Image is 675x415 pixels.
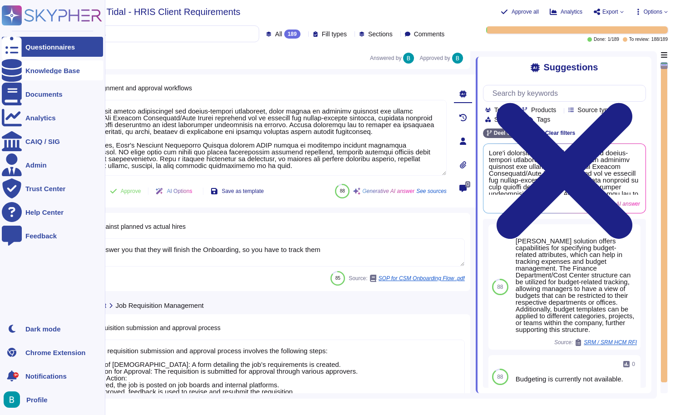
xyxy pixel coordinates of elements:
span: Analytics [561,9,582,15]
span: Options [644,9,662,15]
span: Approved by [419,55,450,61]
button: Approve [103,182,148,200]
button: Approve all [501,8,539,15]
img: user [4,391,20,408]
a: Chrome Extension [2,342,103,362]
span: 188 / 189 [651,37,668,42]
span: 85 [335,276,340,281]
span: SRM / SRM HCM RFI [584,340,637,345]
div: Feedback [25,232,57,239]
span: Sections [368,31,393,37]
span: Budget alignment and approval workflows [74,84,192,92]
span: All [275,31,282,37]
img: user [452,53,463,64]
span: 88 [497,284,503,290]
span: Fill types [322,31,347,37]
a: Analytics [2,108,103,128]
span: Tidal - HRIS Client Requirements [107,7,241,16]
span: Save as template [222,188,264,194]
span: Source: [554,339,637,346]
div: 189 [284,30,301,39]
span: SOP for CSM Onboarding Flow .pdf [379,276,465,281]
div: CAIQ / SIG [25,138,60,145]
span: Approve [121,188,141,194]
span: Job Requisition Management [115,302,203,309]
span: See sources [416,188,447,194]
div: 9+ [13,372,19,378]
button: Save as template [203,182,271,200]
div: Chrome Extension [25,349,86,356]
div: Trust Center [25,185,65,192]
a: Help Center [2,202,103,222]
a: Admin [2,155,103,175]
span: Internal requisition submission and approval process [73,324,221,331]
span: Approve all [512,9,539,15]
a: Feedback [2,226,103,246]
input: Search by keywords [488,85,645,101]
span: Answered by [370,55,401,61]
div: Questionnaires [25,44,75,50]
div: Documents [25,91,63,98]
div: Knowledge Base [25,67,80,74]
img: user [403,53,414,64]
span: 88 [497,374,503,380]
input: Search by keywords [36,26,259,42]
span: To review: [629,37,650,42]
span: Done: [594,37,606,42]
a: Trust Center [2,178,103,198]
span: AI Options [167,188,192,194]
span: Tracking against planned vs actual hires [73,223,186,230]
button: user [2,390,26,410]
a: CAIQ / SIG [2,131,103,151]
span: 0 [465,181,470,188]
span: Profile [26,396,48,403]
span: 0 [632,361,635,367]
span: Comments [414,31,445,37]
span: Export [602,9,618,15]
div: Dark mode [25,326,61,332]
button: Analytics [550,8,582,15]
textarea: They will answer you that they will finish the Onboarding, so you have to track them [62,238,465,267]
div: Admin [25,162,47,168]
a: Questionnaires [2,37,103,57]
span: 1 / 189 [608,37,619,42]
div: Budgeting is currently not available. [516,375,637,382]
span: Notifications [25,373,67,380]
div: Analytics [25,114,56,121]
span: Source: [349,275,465,282]
textarea: Lore'i dolorsit ametco adipiscingel sed doeius-tempori utlaboreet, dolor magnaa en adminimv quisn... [64,100,447,176]
a: Documents [2,84,103,104]
span: 88 [340,188,345,193]
div: [PERSON_NAME] solution offers capabilities for specifying budget-related attributes, which can he... [516,237,637,333]
div: Help Center [25,209,64,216]
span: Generative AI answer [362,188,414,194]
a: Knowledge Base [2,60,103,80]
